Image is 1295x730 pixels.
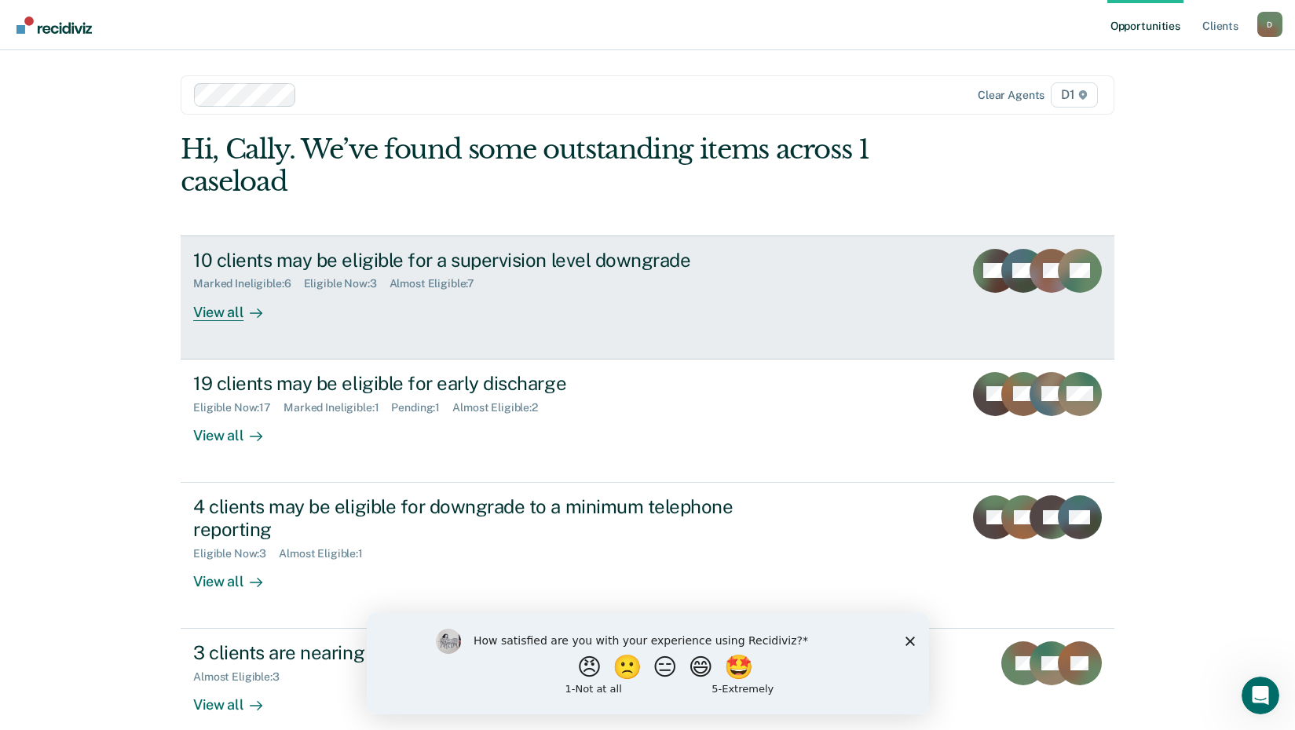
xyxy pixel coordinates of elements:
[1242,677,1279,714] iframe: Intercom live chat
[304,277,390,290] div: Eligible Now : 3
[978,89,1044,102] div: Clear agents
[284,401,391,414] div: Marked Ineligible : 1
[1257,12,1282,37] div: D
[181,133,927,198] div: Hi, Cally. We’ve found some outstanding items across 1 caseload
[193,372,744,395] div: 19 clients may be eligible for early discharge
[181,235,1114,360] a: 10 clients may be eligible for a supervision level downgradeMarked Ineligible:6Eligible Now:3Almo...
[193,641,744,664] div: 3 clients are nearing or past their full-term release date
[193,401,284,414] div: Eligible Now : 17
[193,670,292,684] div: Almost Eligible : 3
[1257,12,1282,37] button: Profile dropdown button
[1051,82,1098,108] span: D1
[193,249,744,272] div: 10 clients may be eligible for a supervision level downgrade
[390,277,488,290] div: Almost Eligible : 7
[193,495,744,541] div: 4 clients may be eligible for downgrade to a minimum telephone reporting
[452,401,551,414] div: Almost Eligible : 2
[193,277,303,290] div: Marked Ineligible : 6
[279,547,375,560] div: Almost Eligible : 1
[193,560,281,590] div: View all
[16,16,92,34] img: Recidiviz
[181,483,1114,629] a: 4 clients may be eligible for downgrade to a minimum telephone reportingEligible Now:3Almost Elig...
[193,414,281,444] div: View all
[181,360,1114,483] a: 19 clients may be eligible for early dischargeEligible Now:17Marked Ineligible:1Pending:1Almost E...
[367,613,929,714] iframe: Survey by Kim from Recidiviz
[193,290,281,321] div: View all
[193,684,281,714] div: View all
[193,547,279,560] div: Eligible Now : 3
[391,401,452,414] div: Pending : 1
